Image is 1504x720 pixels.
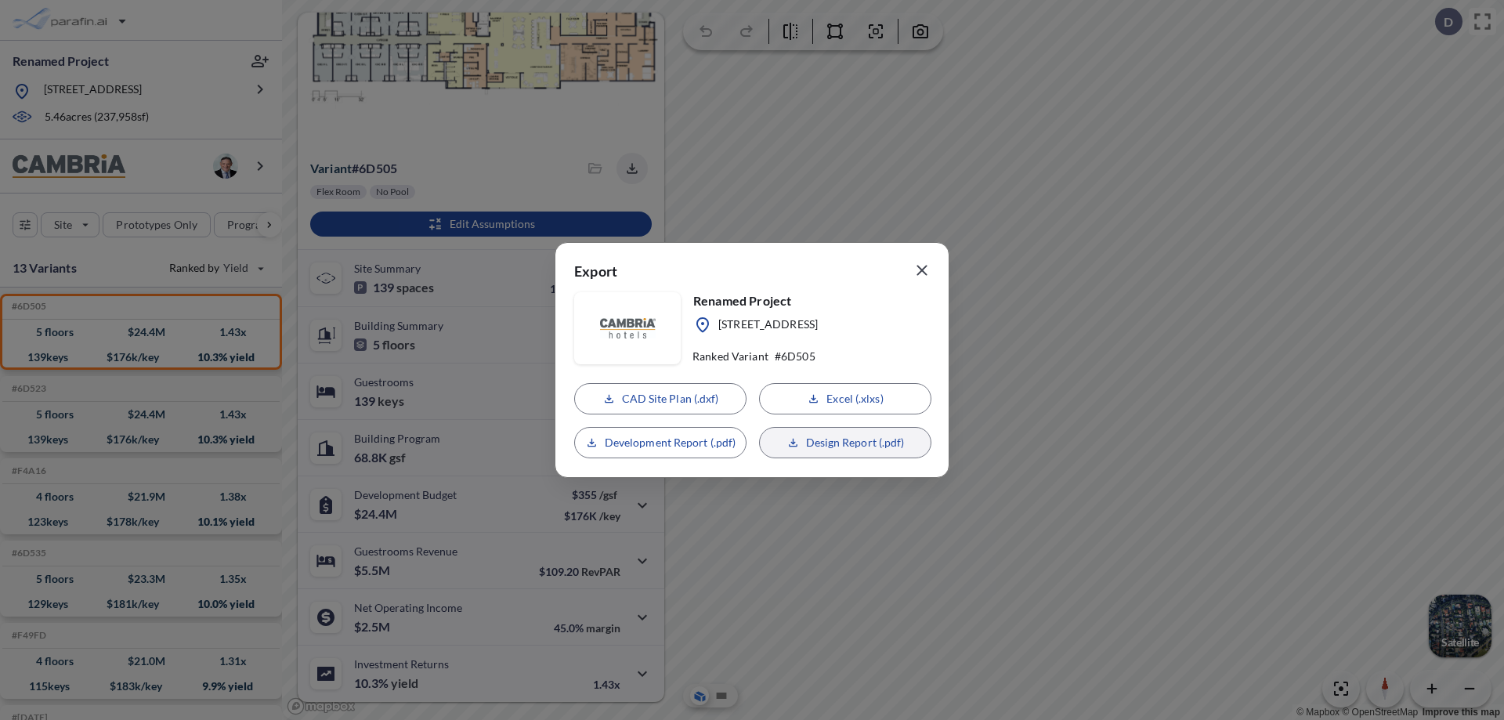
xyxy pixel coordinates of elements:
p: # 6D505 [775,349,815,364]
button: CAD Site Plan (.dxf) [574,383,747,414]
p: Export [574,262,617,286]
p: Development Report (.pdf) [605,435,736,450]
button: Excel (.xlxs) [759,383,931,414]
p: Excel (.xlxs) [826,391,883,407]
p: [STREET_ADDRESS] [718,317,818,335]
button: Development Report (.pdf) [574,427,747,458]
p: Design Report (.pdf) [806,435,905,450]
p: Ranked Variant [692,349,768,364]
img: floorplanBranLogoPlug [600,318,656,338]
p: CAD Site Plan (.dxf) [622,391,719,407]
p: Renamed Project [693,292,818,309]
button: Design Report (.pdf) [759,427,931,458]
